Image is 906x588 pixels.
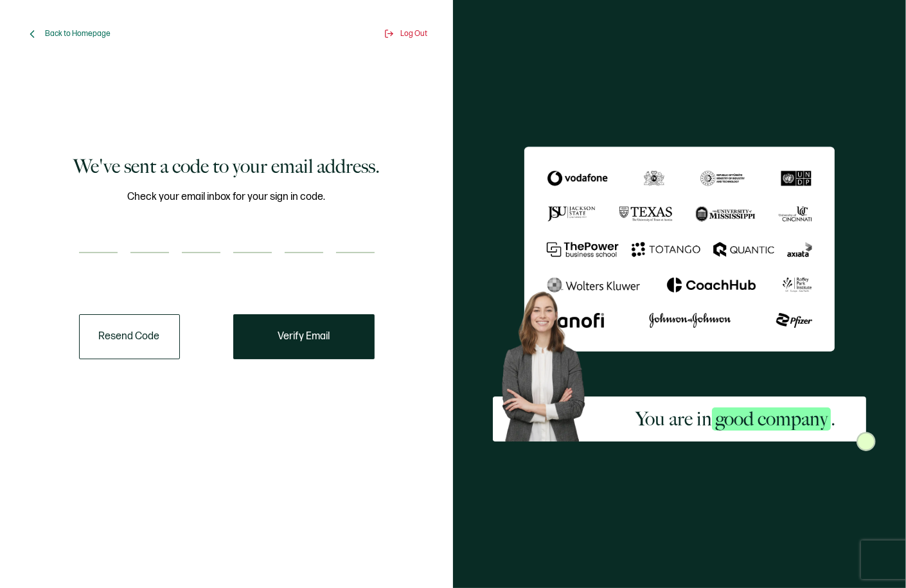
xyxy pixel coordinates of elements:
button: Resend Code [79,314,180,359]
span: Verify Email [278,332,330,342]
h2: You are in . [635,406,835,432]
img: Sertifier Signup [857,432,876,451]
button: Verify Email [233,314,375,359]
span: Back to Homepage [45,29,111,39]
h1: We've sent a code to your email address. [73,154,380,179]
span: good company [712,407,831,431]
span: Check your email inbox for your sign in code. [128,189,326,205]
span: Log Out [400,29,427,39]
img: Sertifier We've sent a code to your email address. [524,147,835,352]
img: Sertifier Signup - You are in <span class="strong-h">good company</span>. Hero [493,284,605,441]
